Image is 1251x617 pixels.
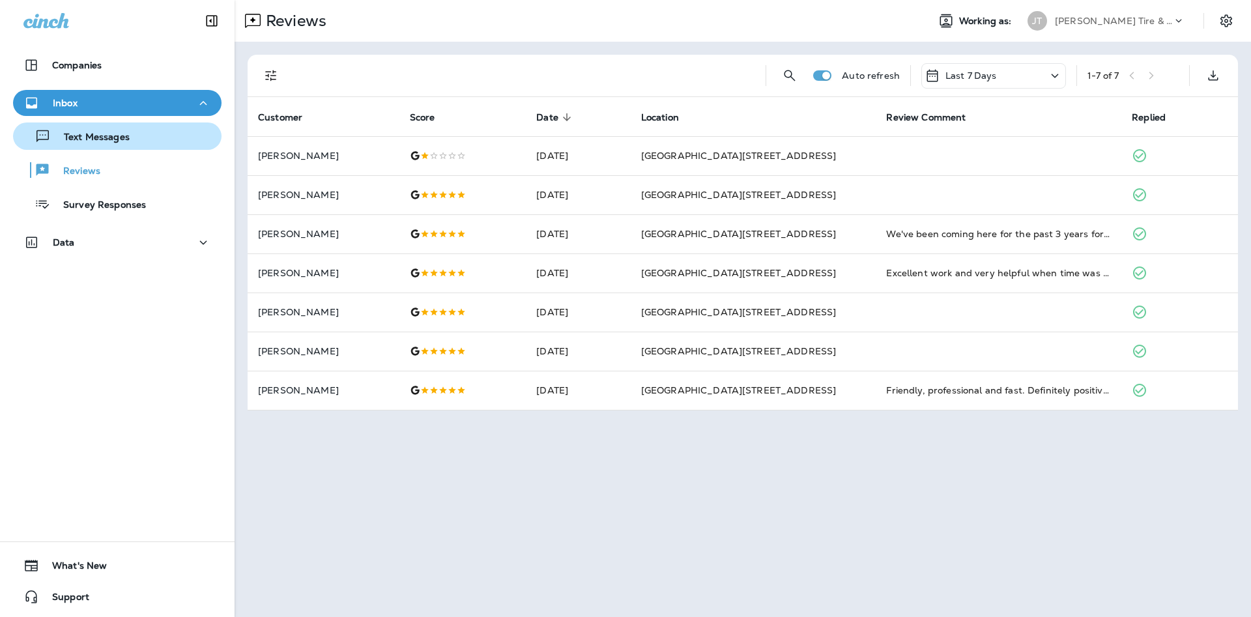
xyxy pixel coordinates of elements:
div: JT [1028,11,1047,31]
span: [GEOGRAPHIC_DATA][STREET_ADDRESS] [641,267,837,279]
p: [PERSON_NAME] Tire & Auto [1055,16,1172,26]
p: Inbox [53,98,78,108]
p: Reviews [261,11,326,31]
span: [GEOGRAPHIC_DATA][STREET_ADDRESS] [641,384,837,396]
button: Settings [1215,9,1238,33]
p: [PERSON_NAME] [258,307,389,317]
button: Collapse Sidebar [194,8,230,34]
button: Export as CSV [1200,63,1226,89]
span: [GEOGRAPHIC_DATA][STREET_ADDRESS] [641,306,837,318]
td: [DATE] [526,253,630,293]
p: Reviews [50,165,100,178]
span: Working as: [959,16,1014,27]
p: Companies [52,60,102,70]
span: Customer [258,111,319,123]
span: Location [641,111,696,123]
span: Customer [258,112,302,123]
p: [PERSON_NAME] [258,151,389,161]
p: [PERSON_NAME] [258,268,389,278]
p: Auto refresh [842,70,900,81]
p: [PERSON_NAME] [258,190,389,200]
span: Date [536,111,575,123]
span: [GEOGRAPHIC_DATA][STREET_ADDRESS] [641,189,837,201]
td: [DATE] [526,293,630,332]
span: [GEOGRAPHIC_DATA][STREET_ADDRESS] [641,228,837,240]
span: Location [641,112,679,123]
button: Inbox [13,90,222,116]
td: [DATE] [526,175,630,214]
button: Companies [13,52,222,78]
p: [PERSON_NAME] [258,385,389,395]
button: Reviews [13,156,222,184]
span: Review Comment [886,111,983,123]
div: 1 - 7 of 7 [1087,70,1119,81]
span: Review Comment [886,112,966,123]
div: Friendly, professional and fast. Definitely positive experience [886,384,1111,397]
div: We've been coming here for the past 3 years for all of our tire repairs/replacement. The customer... [886,227,1111,240]
button: Data [13,229,222,255]
span: Support [39,592,89,607]
p: Last 7 Days [945,70,997,81]
p: Data [53,237,75,248]
span: Score [410,112,435,123]
span: Date [536,112,558,123]
span: [GEOGRAPHIC_DATA][STREET_ADDRESS] [641,150,837,162]
span: Score [410,111,452,123]
td: [DATE] [526,136,630,175]
span: [GEOGRAPHIC_DATA][STREET_ADDRESS] [641,345,837,357]
p: Survey Responses [50,199,146,212]
button: Filters [258,63,284,89]
button: What's New [13,552,222,579]
td: [DATE] [526,371,630,410]
button: Support [13,584,222,610]
td: [DATE] [526,214,630,253]
button: Text Messages [13,122,222,150]
p: [PERSON_NAME] [258,229,389,239]
button: Search Reviews [777,63,803,89]
td: [DATE] [526,332,630,371]
p: Text Messages [51,132,130,144]
p: [PERSON_NAME] [258,346,389,356]
span: What's New [39,560,107,576]
button: Survey Responses [13,190,222,218]
span: Replied [1132,112,1166,123]
span: Replied [1132,111,1183,123]
div: Excellent work and very helpful when time was short. They made it happen. [886,266,1111,280]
